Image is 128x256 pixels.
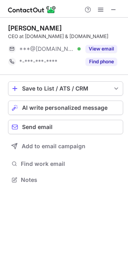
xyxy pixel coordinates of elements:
span: Send email [22,124,53,130]
img: ContactOut v5.3.10 [8,5,56,14]
span: Find work email [21,160,120,167]
div: [PERSON_NAME] [8,24,62,32]
span: Add to email campaign [22,143,85,149]
span: Notes [21,176,120,183]
span: ***@[DOMAIN_NAME] [19,45,75,52]
span: AI write personalized message [22,105,108,111]
div: Save to List / ATS / CRM [22,85,109,92]
div: CEO at [DOMAIN_NAME] & [DOMAIN_NAME] [8,33,123,40]
button: Reveal Button [85,45,117,53]
button: Find work email [8,158,123,169]
button: Add to email campaign [8,139,123,153]
button: Reveal Button [85,58,117,66]
button: Send email [8,120,123,134]
button: Notes [8,174,123,185]
button: AI write personalized message [8,101,123,115]
button: save-profile-one-click [8,81,123,96]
